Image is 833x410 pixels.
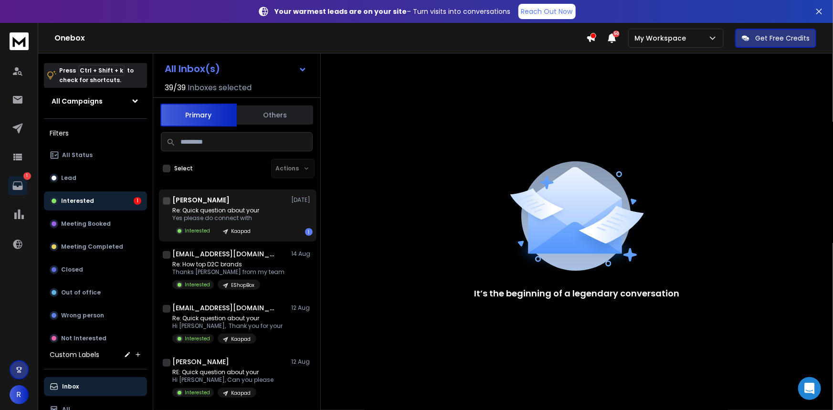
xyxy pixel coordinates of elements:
div: Open Intercom Messenger [798,377,821,400]
p: 14 Aug [291,250,313,258]
p: Re: Quick question about your [172,315,283,322]
p: Kaapad [231,389,251,397]
p: Hi [PERSON_NAME], Can you please [172,376,274,384]
button: All Inbox(s) [157,59,315,78]
p: Not Interested [61,335,106,342]
h1: All Campaigns [52,96,103,106]
p: Interested [185,389,210,396]
p: 1 [23,172,31,180]
button: All Status [44,146,147,165]
div: 1 [305,228,313,236]
button: R [10,385,29,404]
p: It’s the beginning of a legendary conversation [474,287,680,300]
p: Thanks [PERSON_NAME] from my team [172,268,285,276]
button: Primary [160,104,237,126]
p: Reach Out Now [521,7,573,16]
button: Closed [44,260,147,279]
h1: All Inbox(s) [165,64,220,74]
p: My Workspace [634,33,690,43]
p: Lead [61,174,76,182]
button: Others [237,105,313,126]
button: Get Free Credits [735,29,816,48]
p: 12 Aug [291,358,313,366]
p: Out of office [61,289,101,296]
button: Lead [44,168,147,188]
h3: Filters [44,126,147,140]
p: Meeting Booked [61,220,111,228]
label: Select [174,165,193,172]
p: Wrong person [61,312,104,319]
p: Closed [61,266,83,273]
h1: Onebox [54,32,586,44]
p: Kaapad [231,336,251,343]
p: Inbox [62,383,79,390]
button: Not Interested [44,329,147,348]
p: RE: Quick question about your [172,368,274,376]
p: Get Free Credits [755,33,810,43]
button: Out of office [44,283,147,302]
img: logo [10,32,29,50]
span: 50 [613,31,620,37]
p: [DATE] [291,196,313,204]
p: – Turn visits into conversations [275,7,511,16]
button: Meeting Booked [44,214,147,233]
p: Yes please do connect with [172,214,259,222]
strong: Your warmest leads are on your site [275,7,407,16]
button: Wrong person [44,306,147,325]
p: EShopBox [231,282,254,289]
span: Ctrl + Shift + k [78,65,125,76]
a: Reach Out Now [518,4,576,19]
p: Interested [185,227,210,234]
p: 12 Aug [291,304,313,312]
div: 1 [134,197,141,205]
h3: Custom Labels [50,350,99,359]
button: Inbox [44,377,147,396]
p: Kaapad [231,228,251,235]
a: 1 [8,176,27,195]
button: Interested1 [44,191,147,210]
h1: [PERSON_NAME] [172,195,230,205]
button: All Campaigns [44,92,147,111]
p: Interested [185,335,210,342]
p: Hi [PERSON_NAME], Thank you for your [172,322,283,330]
button: Meeting Completed [44,237,147,256]
h1: [PERSON_NAME] [172,357,229,367]
p: Re: How top D2C brands [172,261,285,268]
h1: [EMAIL_ADDRESS][DOMAIN_NAME] [172,249,277,259]
p: Meeting Completed [61,243,123,251]
p: Interested [61,197,94,205]
p: Press to check for shortcuts. [59,66,134,85]
p: All Status [62,151,93,159]
h1: [EMAIL_ADDRESS][DOMAIN_NAME] [172,303,277,313]
p: Re: Quick question about your [172,207,259,214]
span: 39 / 39 [165,82,186,94]
p: Interested [185,281,210,288]
h3: Inboxes selected [188,82,252,94]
